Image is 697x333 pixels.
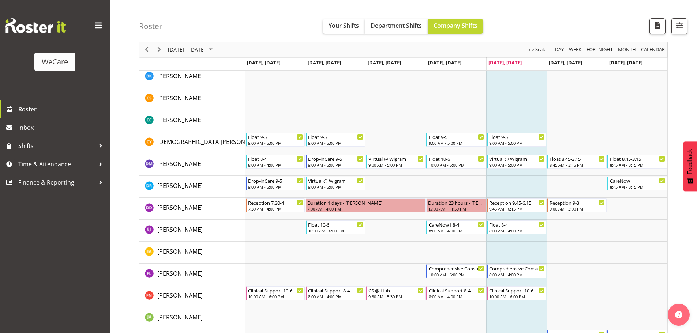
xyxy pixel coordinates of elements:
div: Demi Dumitrean"s event - Reception 9-3 Begin From Saturday, September 20, 2025 at 9:00:00 AM GMT+... [547,198,607,212]
td: Demi Dumitrean resource [139,198,245,220]
div: Christianna Yu"s event - Float 9-5 Begin From Tuesday, September 16, 2025 at 9:00:00 AM GMT+12:00... [306,133,365,147]
div: Drop-inCare 9-5 [308,155,363,162]
div: Ella Jarvis"s event - Float 10-6 Begin From Tuesday, September 16, 2025 at 10:00:00 AM GMT+12:00 ... [306,220,365,234]
div: Virtual @ Wigram [308,177,363,184]
div: 7:00 AM - 4:00 PM [307,206,424,212]
span: Week [568,45,582,54]
button: Feedback - Show survey [683,141,697,191]
div: Clinical Support 10-6 [248,287,303,294]
div: 9:00 AM - 5:00 PM [308,162,363,168]
button: Fortnight [585,45,614,54]
a: [PERSON_NAME] [157,313,203,322]
div: Felize Lacson"s event - Comprehensive Consult 8-4 Begin From Friday, September 19, 2025 at 8:00:0... [487,264,546,278]
div: Deepti Mahajan"s event - Float 10-6 Begin From Thursday, September 18, 2025 at 10:00:00 AM GMT+12... [426,155,486,169]
span: Roster [18,104,106,115]
div: next period [153,42,165,57]
span: Fortnight [586,45,614,54]
div: Float 9-5 [248,133,303,140]
div: 8:45 AM - 3:15 PM [610,184,665,190]
div: Deepti Mahajan"s event - Virtual @ Wigram Begin From Wednesday, September 17, 2025 at 9:00:00 AM ... [366,155,426,169]
div: 9:00 AM - 5:00 PM [489,140,544,146]
div: Demi Dumitrean"s event - Duration 23 hours - Demi Dumitrean Begin From Thursday, September 18, 20... [426,198,486,212]
div: Deepti Raturi"s event - Virtual @ Wigram Begin From Tuesday, September 16, 2025 at 9:00:00 AM GMT... [306,177,365,190]
span: [DATE], [DATE] [549,59,582,66]
span: Day [554,45,565,54]
img: Rosterit website logo [5,18,66,33]
span: [DEMOGRAPHIC_DATA][PERSON_NAME] [157,138,266,146]
div: Clinical Support 8-4 [429,287,484,294]
div: 8:00 AM - 4:00 PM [429,228,484,234]
div: September 15 - 21, 2025 [165,42,217,57]
span: Shifts [18,140,95,151]
span: [PERSON_NAME] [157,313,203,321]
div: Firdous Naqvi"s event - Clinical Support 8-4 Begin From Thursday, September 18, 2025 at 8:00:00 A... [426,286,486,300]
button: Department Shifts [365,19,428,34]
td: Christianna Yu resource [139,132,245,154]
span: [DATE], [DATE] [247,59,280,66]
div: CareNow1 8-4 [429,221,484,228]
div: 8:45 AM - 3:15 PM [550,162,605,168]
div: Reception 9.45-6.15 [489,199,544,206]
div: 8:45 AM - 3:15 PM [610,162,665,168]
button: Your Shifts [323,19,365,34]
a: [PERSON_NAME] [157,269,203,278]
td: Firdous Naqvi resource [139,285,245,307]
div: Christianna Yu"s event - Float 9-5 Begin From Monday, September 15, 2025 at 9:00:00 AM GMT+12:00 ... [246,133,305,147]
div: Clinical Support 10-6 [489,287,544,294]
div: 9:00 AM - 5:00 PM [489,162,544,168]
span: [PERSON_NAME] [157,247,203,256]
div: Firdous Naqvi"s event - Clinical Support 8-4 Begin From Tuesday, September 16, 2025 at 8:00:00 AM... [306,286,365,300]
div: previous period [140,42,153,57]
div: Deepti Mahajan"s event - Float 8.45-3.15 Begin From Saturday, September 20, 2025 at 8:45:00 AM GM... [547,155,607,169]
span: Finance & Reporting [18,177,95,188]
div: Float 9-5 [308,133,363,140]
button: Timeline Month [617,45,637,54]
div: 12:00 AM - 11:59 PM [428,206,484,212]
div: 9:00 AM - 5:00 PM [429,140,484,146]
span: [PERSON_NAME] [157,269,203,277]
div: Float 9-5 [429,133,484,140]
span: [DATE], [DATE] [609,59,642,66]
div: 9:00 AM - 5:00 PM [248,140,303,146]
a: [PERSON_NAME] [157,72,203,80]
div: 9:00 AM - 5:00 PM [368,162,424,168]
a: [PERSON_NAME] [157,116,203,124]
td: Ena Advincula resource [139,242,245,264]
div: Reception 7.30-4 [248,199,303,206]
span: Feedback [687,149,693,174]
div: Demi Dumitrean"s event - Reception 9.45-6.15 Begin From Friday, September 19, 2025 at 9:45:00 AM ... [487,198,546,212]
div: Demi Dumitrean"s event - Reception 7.30-4 Begin From Monday, September 15, 2025 at 7:30:00 AM GMT... [246,198,305,212]
div: Ella Jarvis"s event - Float 8-4 Begin From Friday, September 19, 2025 at 8:00:00 AM GMT+12:00 End... [487,220,546,234]
div: Deepti Raturi"s event - Drop-inCare 9-5 Begin From Monday, September 15, 2025 at 9:00:00 AM GMT+1... [246,177,305,190]
div: 9:00 AM - 5:00 PM [248,184,303,190]
div: Deepti Raturi"s event - CareNow Begin From Sunday, September 21, 2025 at 8:45:00 AM GMT+12:00 End... [607,177,667,190]
div: Comprehensive Consult 8-4 [489,265,544,272]
a: [PERSON_NAME] [157,94,203,102]
a: [PERSON_NAME] [157,247,203,256]
div: Firdous Naqvi"s event - Clinical Support 10-6 Begin From Friday, September 19, 2025 at 10:00:00 A... [487,286,546,300]
div: 10:00 AM - 6:00 PM [429,162,484,168]
span: [DATE], [DATE] [368,59,401,66]
div: CareNow [610,177,665,184]
div: Float 8.45-3.15 [610,155,665,162]
button: Filter Shifts [671,18,687,34]
a: [PERSON_NAME] [157,291,203,300]
td: Felize Lacson resource [139,264,245,285]
div: 7:30 AM - 4:00 PM [248,206,303,212]
div: Deepti Mahajan"s event - Drop-inCare 9-5 Begin From Tuesday, September 16, 2025 at 9:00:00 AM GMT... [306,155,365,169]
div: Drop-inCare 9-5 [248,177,303,184]
span: [DATE], [DATE] [308,59,341,66]
div: Float 8.45-3.15 [550,155,605,162]
span: Time Scale [523,45,547,54]
div: Float 8-4 [248,155,303,162]
span: calendar [640,45,666,54]
div: 10:00 AM - 6:00 PM [429,272,484,277]
td: Deepti Mahajan resource [139,154,245,176]
div: Firdous Naqvi"s event - Clinical Support 10-6 Begin From Monday, September 15, 2025 at 10:00:00 A... [246,286,305,300]
a: [PERSON_NAME] [157,181,203,190]
span: [PERSON_NAME] [157,160,203,168]
div: Float 9-5 [489,133,544,140]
